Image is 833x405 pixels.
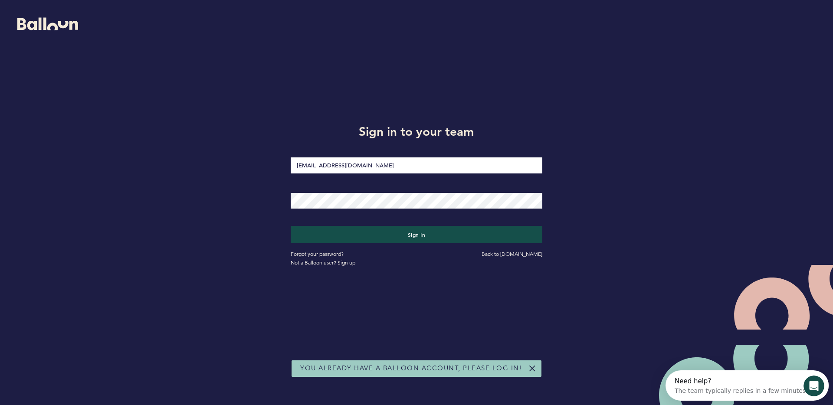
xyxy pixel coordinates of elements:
[291,193,542,209] input: Password
[284,123,549,140] h1: Sign in to your team
[291,226,542,243] button: Sign in
[3,3,168,27] div: Open Intercom Messenger
[292,360,541,377] div: You already have a Balloon account, please log in!
[803,376,824,396] iframe: Intercom live chat
[408,231,426,238] span: Sign in
[9,14,142,23] div: The team typically replies in a few minutes.
[482,251,542,257] a: Back to [DOMAIN_NAME]
[291,259,355,266] a: Not a Balloon user? Sign up
[9,7,142,14] div: Need help?
[291,251,344,257] a: Forgot your password?
[291,157,542,173] input: Email
[666,370,829,401] iframe: Intercom live chat discovery launcher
